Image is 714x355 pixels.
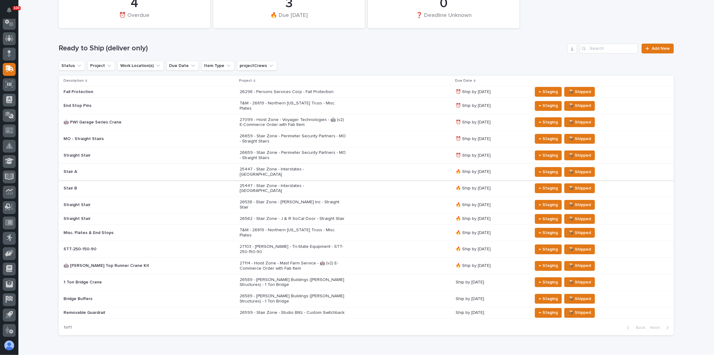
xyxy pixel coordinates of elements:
[564,214,595,224] button: 📦 Shipped
[240,89,347,95] p: 26298 - Persons Services Corp - Fall Protection
[539,135,558,142] span: ← Staging
[59,291,674,307] tr: Bridge Buffers26589 - [PERSON_NAME] Buildings ([PERSON_NAME] Structures) - 1 Ton BridgeShip by [D...
[535,308,562,318] button: ← Staging
[539,246,558,253] span: ← Staging
[59,224,674,241] tr: Misc. Plates & End StopsT&M - 26819 - Northern [US_STATE] Truss - Misc. Plates🔥 Ship by [DATE]← S...
[564,167,595,177] button: 📦 Shipped
[539,229,558,236] span: ← Staging
[456,296,527,302] p: Ship by [DATE]
[456,230,527,236] p: 🔥 Ship by [DATE]
[535,277,562,287] button: ← Staging
[456,280,527,285] p: Ship by [DATE]
[535,117,562,127] button: ← Staging
[622,325,648,330] button: Back
[64,77,84,84] p: Description
[455,77,472,84] p: Due Date
[535,294,562,304] button: ← Staging
[64,263,171,268] p: 🤖 [PERSON_NAME] Top Runner Crane Kit
[64,202,171,208] p: Straight Stair
[240,117,347,128] p: 27099 - Hoist Zone - Voyager Technologies - 🤖 (v2) E-Commerce Order with Fab Item
[568,279,591,286] span: 📦 Shipped
[564,277,595,287] button: 📦 Shipped
[201,61,234,71] button: Item Type
[59,44,565,53] h1: Ready to Ship (deliver only)
[539,119,558,126] span: ← Staging
[240,310,347,315] p: 26599 - Stair Zone - Studio Blitz - Custom Switchback
[64,120,171,125] p: 🤖 PWI Garage Series Crane
[539,102,558,109] span: ← Staging
[59,86,674,98] tr: Fall Protection26298 - Persons Services Corp - Fall Protection⏰ Ship by [DATE]← Staging📦 Shipped
[568,201,591,209] span: 📦 Shipped
[535,200,562,210] button: ← Staging
[539,279,558,286] span: ← Staging
[224,12,354,25] div: 🔥 Due [DATE]
[539,185,558,192] span: ← Staging
[240,294,347,304] p: 26589 - [PERSON_NAME] Buildings ([PERSON_NAME] Structures) - 1 Ton Bridge
[237,61,277,71] button: projectCrews
[59,61,85,71] button: Status
[568,185,591,192] span: 📦 Shipped
[64,153,171,158] p: Straight Stair
[564,294,595,304] button: 📦 Shipped
[64,216,171,221] p: Straight Stair
[535,101,562,111] button: ← Staging
[240,244,347,255] p: 27103 - [PERSON_NAME] - Tri-State Equipment - STT-250-150-90
[632,325,645,330] span: Back
[69,12,200,25] div: ⏰ Overdue
[456,310,527,315] p: Ship by [DATE]
[535,167,562,177] button: ← Staging
[650,325,664,330] span: Next
[564,308,595,318] button: 📦 Shipped
[64,247,171,252] p: STT-250-150-90
[568,152,591,159] span: 📦 Shipped
[64,230,171,236] p: Misc. Plates & End Stops
[456,247,527,252] p: 🔥 Ship by [DATE]
[240,200,347,210] p: 26538 - Stair Zone - [PERSON_NAME] Inc - Straight Stair
[539,168,558,176] span: ← Staging
[8,7,16,17] div: Notifications100
[166,61,199,71] button: Due Date
[564,183,595,193] button: 📦 Shipped
[456,120,527,125] p: ⏰ Ship by [DATE]
[535,134,562,144] button: ← Staging
[564,228,595,238] button: 📦 Shipped
[87,61,115,71] button: Project
[59,197,674,213] tr: Straight Stair26538 - Stair Zone - [PERSON_NAME] Inc - Straight Stair🔥 Ship by [DATE]← Staging📦 S...
[240,228,347,238] p: T&M - 26819 - Northern [US_STATE] Truss - Misc. Plates
[568,168,591,176] span: 📦 Shipped
[59,147,674,164] tr: Straight Stair26659 - Stair Zone - Perimeter Security Partners - MO - Straight Stairs⏰ Ship by [D...
[564,117,595,127] button: 📦 Shipped
[568,88,591,96] span: 📦 Shipped
[564,200,595,210] button: 📦 Shipped
[456,216,527,221] p: 🔥 Ship by [DATE]
[64,296,171,302] p: Bridge Buffers
[240,183,347,194] p: 25447 - Stair Zone - Interstates - [GEOGRAPHIC_DATA]
[568,309,591,316] span: 📦 Shipped
[59,320,77,335] p: 1 of 1
[59,213,674,224] tr: Straight Stair26562 - Stair Zone - J & R SoCal Door - Straight Stair🔥 Ship by [DATE]← Staging📦 Sh...
[118,61,164,71] button: Work Location(s)
[456,169,527,174] p: 🔥 Ship by [DATE]
[59,258,674,274] tr: 🤖 [PERSON_NAME] Top Runner Crane Kit27114 - Hoist Zone - Mast Farm Service - 🤖 (v2) E-Commerce Or...
[568,119,591,126] span: 📦 Shipped
[535,214,562,224] button: ← Staging
[564,261,595,271] button: 📦 Shipped
[568,135,591,142] span: 📦 Shipped
[240,167,347,177] p: 25447 - Stair Zone - Interstates - [GEOGRAPHIC_DATA]
[648,325,674,330] button: Next
[456,202,527,208] p: 🔥 Ship by [DATE]
[539,309,558,316] span: ← Staging
[3,339,16,352] button: users-avatar
[535,183,562,193] button: ← Staging
[568,102,591,109] span: 📦 Shipped
[456,186,527,191] p: 🔥 Ship by [DATE]
[59,98,674,114] tr: End Stop PinsT&M - 26819 - Northern [US_STATE] Truss - Misc. Plates⏰ Ship by [DATE]← Staging📦 Shi...
[535,244,562,254] button: ← Staging
[568,295,591,302] span: 📦 Shipped
[3,4,16,17] button: Notifications
[564,87,595,97] button: 📦 Shipped
[239,77,252,84] p: Project
[64,280,171,285] p: 1 Ton Bridge Crane
[240,101,347,111] p: T&M - 26819 - Northern [US_STATE] Truss - Misc. Plates
[59,307,674,318] tr: Removable Guardrail26599 - Stair Zone - Studio Blitz - Custom SwitchbackShip by [DATE]← Staging📦 ...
